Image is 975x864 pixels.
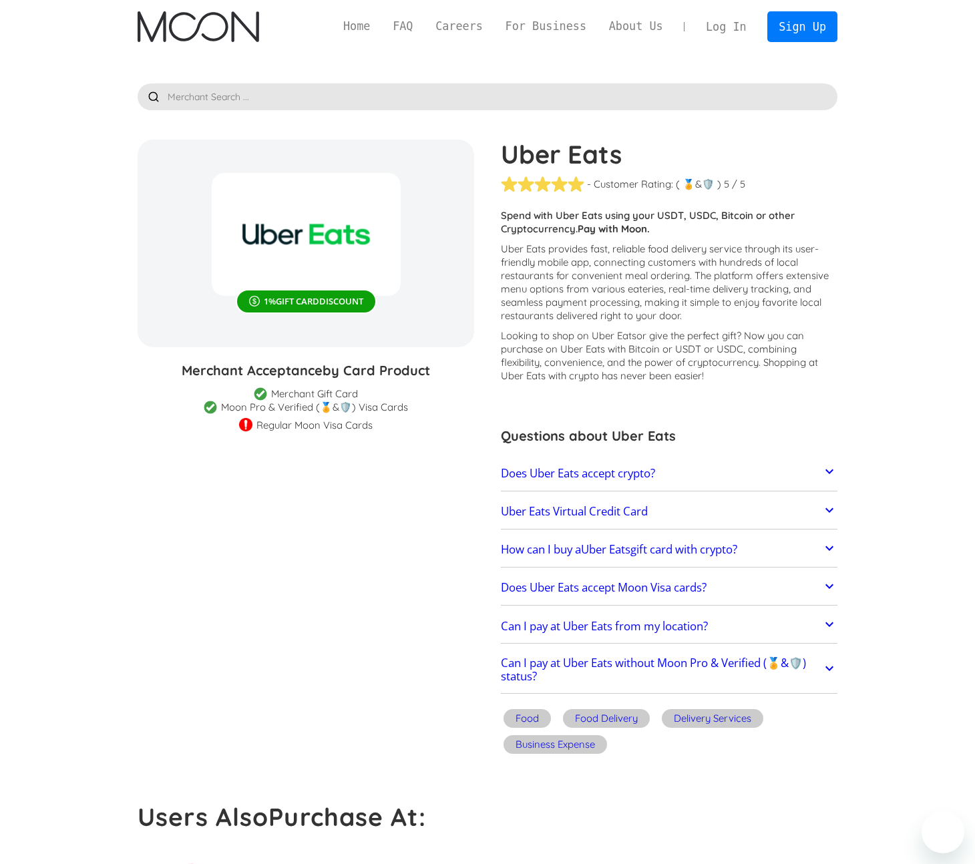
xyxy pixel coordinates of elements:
[138,11,258,42] img: Moon Logo
[922,811,964,853] iframe: Button to launch messaging window
[494,18,598,35] a: For Business
[138,361,474,381] h3: Merchant Acceptance
[501,467,655,480] h2: Does Uber Eats accept crypto?
[587,178,673,191] div: - Customer Rating:
[598,18,674,35] a: About Us
[674,712,751,725] div: Delivery Services
[732,178,745,191] div: / 5
[516,738,595,751] div: Business Expense
[256,419,373,432] div: Regular Moon Visa Cards
[501,242,837,322] p: Uber Eats provides fast, reliable food delivery service through its user-friendly mobile app, con...
[501,209,837,236] p: Spend with Uber Eats using your USDT, USDC, Bitcoin or other Cryptocurrency.
[636,329,737,342] span: or give the perfect gift
[501,543,737,556] h2: How can I buy a gift card with crypto?
[578,222,650,235] strong: Pay with Moon.
[501,656,822,683] h2: Can I pay at Uber Eats without Moon Pro & Verified (🏅&🛡️) status?
[516,712,539,725] div: Food
[659,707,766,733] a: Delivery Services
[323,362,430,379] span: by Card Product
[560,707,652,733] a: Food Delivery
[138,11,258,42] a: home
[501,426,837,446] h3: Questions about Uber Eats
[501,707,554,733] a: Food
[682,178,715,191] div: 🏅&🛡️
[268,801,418,832] strong: Purchase At
[676,178,680,191] div: (
[581,542,630,557] span: Uber Eats
[501,574,837,602] a: Does Uber Eats accept Moon Visa cards?
[501,535,837,564] a: How can I buy aUber Eatsgift card with crypto?
[575,712,638,725] div: Food Delivery
[501,650,837,690] a: Can I pay at Uber Eats without Moon Pro & Verified (🏅&🛡️) status?
[767,11,837,41] a: Sign Up
[221,401,408,414] div: Moon Pro & Verified (🏅&🛡️) Visa Cards
[501,329,837,383] p: Looking to shop on Uber Eats ? Now you can purchase on Uber Eats with Bitcoin or USDT or USDC, co...
[381,18,424,35] a: FAQ
[332,18,381,35] a: Home
[271,387,358,401] div: Merchant Gift Card
[695,12,757,41] a: Log In
[501,733,610,759] a: Business Expense
[717,178,721,191] div: )
[138,801,268,832] strong: Users Also
[724,178,729,191] div: 5
[501,459,837,487] a: Does Uber Eats accept crypto?
[501,497,837,525] a: Uber Eats Virtual Credit Card
[268,294,363,310] div: % DISCOUNT
[138,83,837,110] input: Merchant Search ...
[419,801,426,832] strong: :
[501,612,837,640] a: Can I pay at Uber Eats from my location?
[264,294,268,308] div: 1
[501,140,837,169] h1: Uber Eats
[424,18,494,35] a: Careers
[276,295,319,307] span: GIFT CARD
[501,620,708,633] h2: Can I pay at Uber Eats from my location?
[501,505,648,518] h2: Uber Eats Virtual Credit Card
[501,581,707,594] h2: Does Uber Eats accept Moon Visa cards?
